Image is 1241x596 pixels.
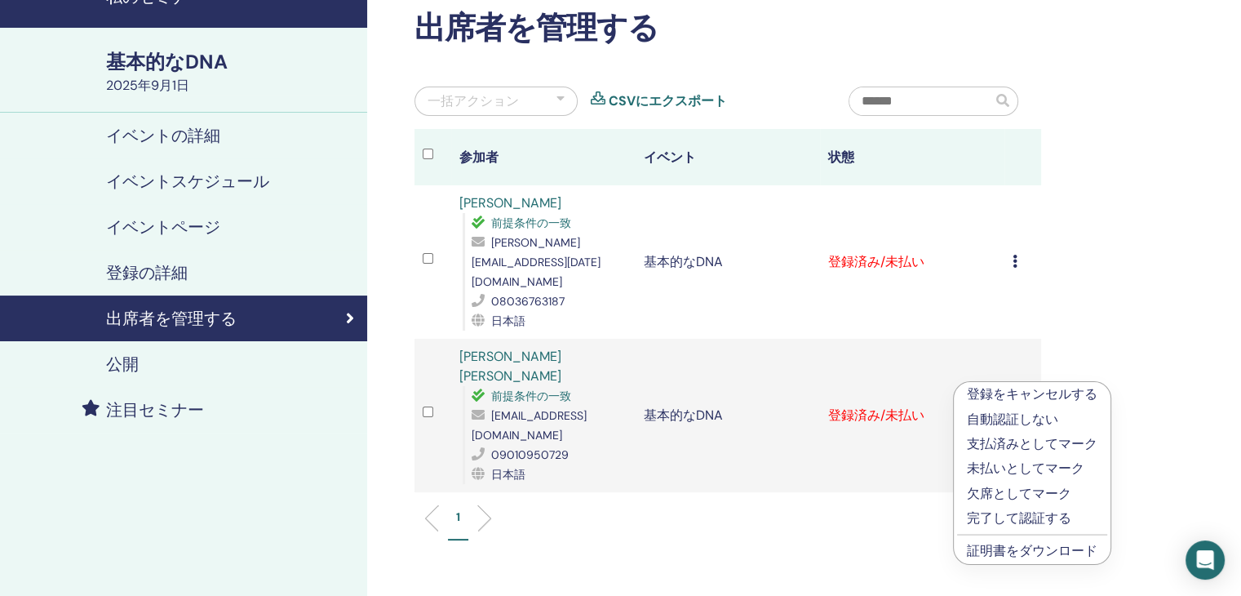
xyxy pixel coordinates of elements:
[459,194,561,211] a: [PERSON_NAME]
[106,171,269,192] font: イベントスケジュール
[644,253,723,270] font: 基本的なDNA
[459,149,499,166] font: 参加者
[106,308,237,329] font: 出席者を管理する
[491,447,569,462] font: 09010950729
[967,435,1097,452] font: 支払済みとしてマーク
[491,467,525,482] font: 日本語
[491,389,571,403] font: 前提条件の一致
[459,348,561,385] a: [PERSON_NAME][PERSON_NAME]
[106,49,228,74] font: 基本的なDNA
[644,407,723,424] font: 基本的なDNA
[644,149,696,166] font: イベント
[491,216,571,230] font: 前提条件の一致
[609,92,727,109] font: CSVにエクスポート
[491,294,565,309] font: 08036763187
[609,91,727,111] a: CSVにエクスポート
[96,48,367,96] a: 基本的なDNA2025年9月1日
[472,408,587,443] font: [EMAIL_ADDRESS][DOMAIN_NAME]
[106,77,189,94] font: 2025年9月1日
[1186,540,1225,580] div: インターコムメッセンジャーを開く
[491,314,525,328] font: 日本語
[414,7,658,48] font: 出席者を管理する
[106,216,220,238] font: イベントページ
[967,411,1058,428] font: 自動認証しない
[828,149,854,166] font: 状態
[456,509,460,524] font: 1
[472,235,601,289] font: [PERSON_NAME][EMAIL_ADDRESS][DATE][DOMAIN_NAME]
[967,485,1071,502] font: 欠席としてマーク
[106,354,139,375] font: 公開
[428,92,519,109] font: 一括アクション
[967,542,1097,559] a: 証明書をダウンロード
[967,509,1071,527] font: 完了して認証する
[967,385,1097,403] font: 登録をキャンセルする
[106,399,204,420] font: 注目セミナー
[967,460,1084,477] font: 未払いとしてマーク
[106,125,220,146] font: イベントの詳細
[106,262,188,283] font: 登録の詳細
